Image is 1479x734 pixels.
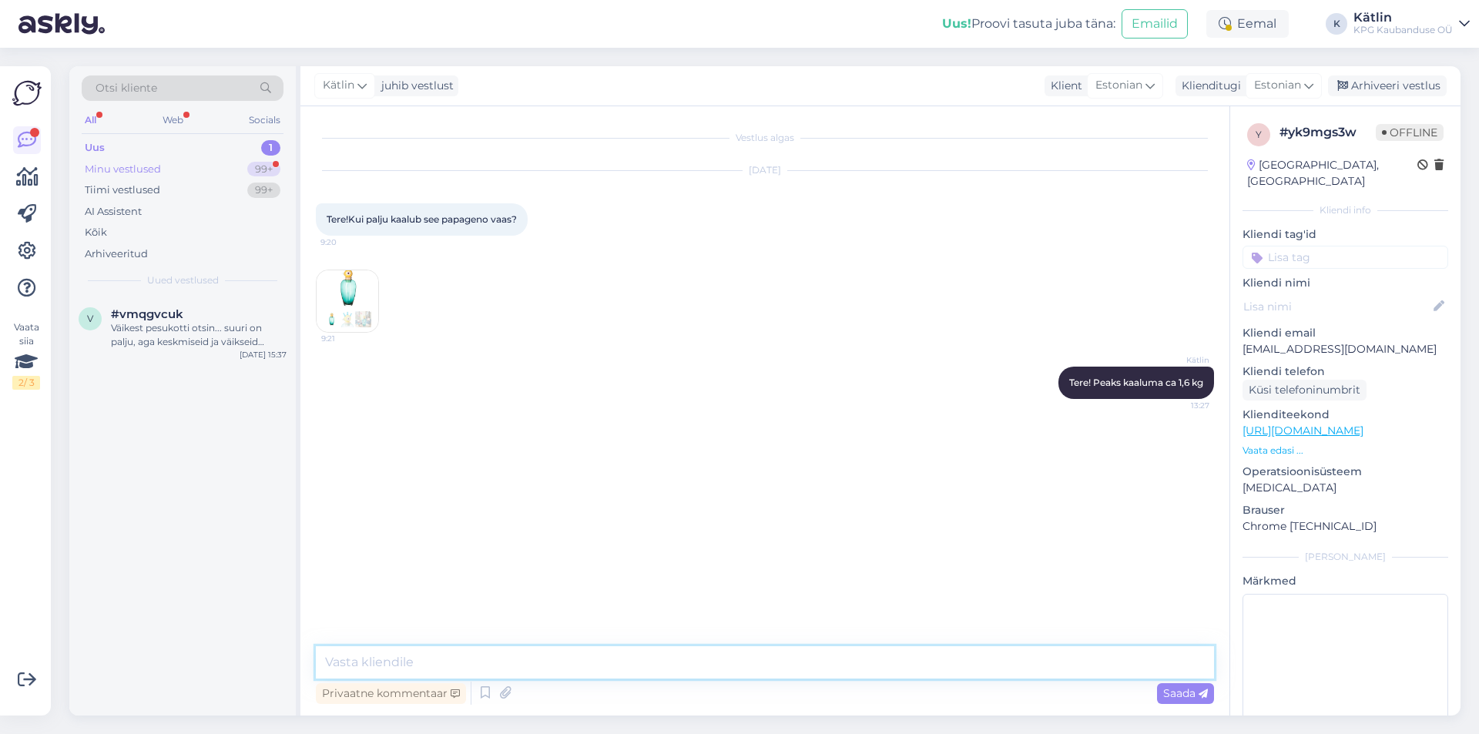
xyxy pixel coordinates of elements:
p: [EMAIL_ADDRESS][DOMAIN_NAME] [1243,341,1448,357]
span: #vmqgvcuk [111,307,183,321]
p: Operatsioonisüsteem [1243,464,1448,480]
div: Küsi telefoninumbrit [1243,380,1367,401]
span: 9:20 [320,236,378,248]
div: 99+ [247,183,280,198]
div: Väikest pesukotti otsin... suuri on palju, aga keskmiseid ja väikseid [PERSON_NAME]... [111,321,287,349]
span: v [87,313,93,324]
div: [DATE] [316,163,1214,177]
div: Klienditugi [1175,78,1241,94]
div: juhib vestlust [375,78,454,94]
input: Lisa tag [1243,246,1448,269]
div: Arhiveeri vestlus [1328,75,1447,96]
a: [URL][DOMAIN_NAME] [1243,424,1363,437]
div: K [1326,13,1347,35]
div: Vestlus algas [316,131,1214,145]
span: Estonian [1254,77,1301,94]
p: Kliendi email [1243,325,1448,341]
div: Vaata siia [12,320,40,390]
div: 2 / 3 [12,376,40,390]
p: Märkmed [1243,573,1448,589]
button: Emailid [1122,9,1188,39]
img: Attachment [317,270,378,332]
span: Otsi kliente [96,80,157,96]
span: Kätlin [323,77,354,94]
div: Eemal [1206,10,1289,38]
div: Socials [246,110,283,130]
p: Kliendi nimi [1243,275,1448,291]
div: [PERSON_NAME] [1243,550,1448,564]
div: 99+ [247,162,280,177]
span: Uued vestlused [147,273,219,287]
span: 9:21 [321,333,379,344]
div: Tiimi vestlused [85,183,160,198]
span: Kätlin [1152,354,1209,366]
div: Kõik [85,225,107,240]
div: All [82,110,99,130]
div: 1 [261,140,280,156]
img: Askly Logo [12,79,42,108]
div: [GEOGRAPHIC_DATA], [GEOGRAPHIC_DATA] [1247,157,1417,189]
div: AI Assistent [85,204,142,220]
div: Proovi tasuta juba täna: [942,15,1115,33]
div: Uus [85,140,105,156]
span: y [1256,129,1262,140]
p: Kliendi telefon [1243,364,1448,380]
b: Uus! [942,16,971,31]
div: Kliendi info [1243,203,1448,217]
span: Saada [1163,686,1208,700]
div: # yk9mgs3w [1279,123,1376,142]
p: Klienditeekond [1243,407,1448,423]
span: Tere! Peaks kaaluma ca 1,6 kg [1069,377,1203,388]
p: Vaata edasi ... [1243,444,1448,457]
p: Kliendi tag'id [1243,226,1448,243]
p: Chrome [TECHNICAL_ID] [1243,518,1448,535]
span: 13:27 [1152,400,1209,411]
div: [DATE] 15:37 [240,349,287,360]
input: Lisa nimi [1243,298,1430,315]
div: Arhiveeritud [85,246,148,262]
div: Klient [1045,78,1082,94]
div: Kätlin [1353,12,1453,24]
div: KPG Kaubanduse OÜ [1353,24,1453,36]
div: Web [159,110,186,130]
span: Offline [1376,124,1444,141]
p: [MEDICAL_DATA] [1243,480,1448,496]
a: KätlinKPG Kaubanduse OÜ [1353,12,1470,36]
span: Tere!Kui palju kaalub see papageno vaas? [327,213,517,225]
div: Minu vestlused [85,162,161,177]
span: Estonian [1095,77,1142,94]
p: Brauser [1243,502,1448,518]
div: Privaatne kommentaar [316,683,466,704]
